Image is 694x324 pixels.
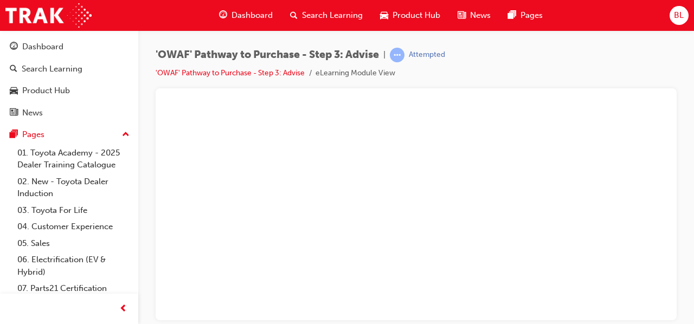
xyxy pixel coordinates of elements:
span: car-icon [10,86,18,96]
a: search-iconSearch Learning [281,4,371,27]
span: pages-icon [10,130,18,140]
span: prev-icon [119,302,127,316]
a: News [4,103,134,123]
a: 07. Parts21 Certification [13,280,134,297]
div: Product Hub [22,85,70,97]
span: search-icon [10,64,17,74]
a: 'OWAF' Pathway to Purchase - Step 3: Advise [156,68,305,77]
a: 03. Toyota For Life [13,202,134,219]
span: car-icon [380,9,388,22]
span: pages-icon [508,9,516,22]
a: Search Learning [4,59,134,79]
div: Pages [22,128,44,141]
span: guage-icon [219,9,227,22]
a: car-iconProduct Hub [371,4,449,27]
button: BL [670,6,689,25]
span: Pages [520,9,543,22]
span: 'OWAF' Pathway to Purchase - Step 3: Advise [156,49,379,61]
span: Product Hub [393,9,440,22]
div: Search Learning [22,63,82,75]
a: news-iconNews [449,4,499,27]
img: Trak [5,3,92,28]
span: search-icon [290,9,298,22]
a: 01. Toyota Academy - 2025 Dealer Training Catalogue [13,145,134,173]
span: learningRecordVerb_ATTEMPT-icon [390,48,404,62]
a: guage-iconDashboard [210,4,281,27]
span: news-icon [10,108,18,118]
a: 06. Electrification (EV & Hybrid) [13,251,134,280]
a: Dashboard [4,37,134,57]
div: Dashboard [22,41,63,53]
a: 02. New - Toyota Dealer Induction [13,173,134,202]
a: 05. Sales [13,235,134,252]
div: Attempted [409,50,445,60]
span: up-icon [122,128,130,142]
button: Pages [4,125,134,145]
span: Dashboard [232,9,273,22]
a: pages-iconPages [499,4,551,27]
a: 04. Customer Experience [13,218,134,235]
span: guage-icon [10,42,18,52]
span: Search Learning [302,9,363,22]
span: BL [674,9,684,22]
span: News [470,9,491,22]
a: Product Hub [4,81,134,101]
span: news-icon [458,9,466,22]
button: DashboardSearch LearningProduct HubNews [4,35,134,125]
span: | [383,49,385,61]
li: eLearning Module View [316,67,395,80]
div: News [22,107,43,119]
